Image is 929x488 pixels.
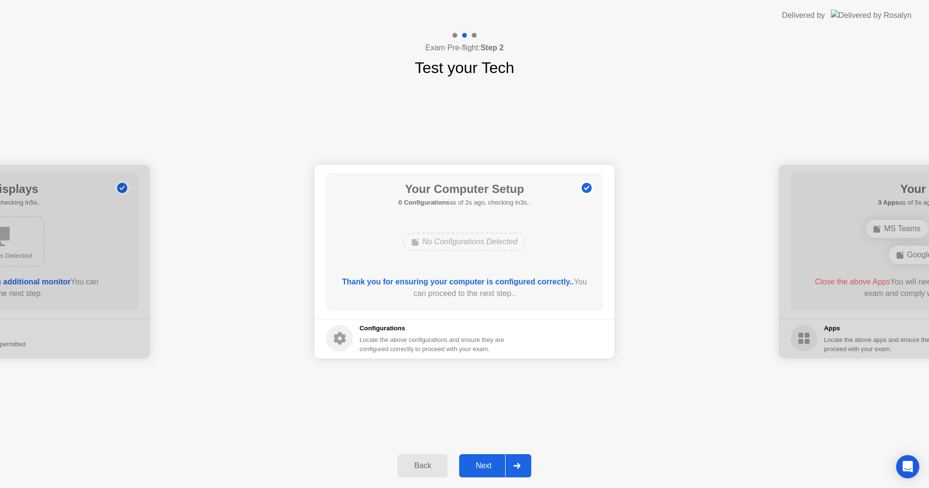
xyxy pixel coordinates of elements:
b: Thank you for ensuring your computer is configured correctly.. [342,278,574,286]
button: Back [398,454,448,477]
div: You can proceed to the next step.. [340,276,589,299]
img: Delivered by Rosalyn [831,10,912,21]
div: Locate the above configurations and ensure they are configured correctly to proceed with your exam. [360,335,506,354]
b: Step 2 [480,44,504,52]
h5: as of 2s ago, checking in3s.. [399,198,531,207]
div: Open Intercom Messenger [896,455,919,478]
b: 0 Configurations [399,199,450,206]
h1: Test your Tech [415,56,514,79]
div: Delivered by [782,10,825,21]
h4: Exam Pre-flight: [425,42,504,54]
h1: Your Computer Setup [399,180,531,198]
button: Next [459,454,531,477]
div: Next [462,461,505,470]
div: Back [401,461,445,470]
h5: Configurations [360,324,506,333]
div: No Configurations Detected [403,233,526,251]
